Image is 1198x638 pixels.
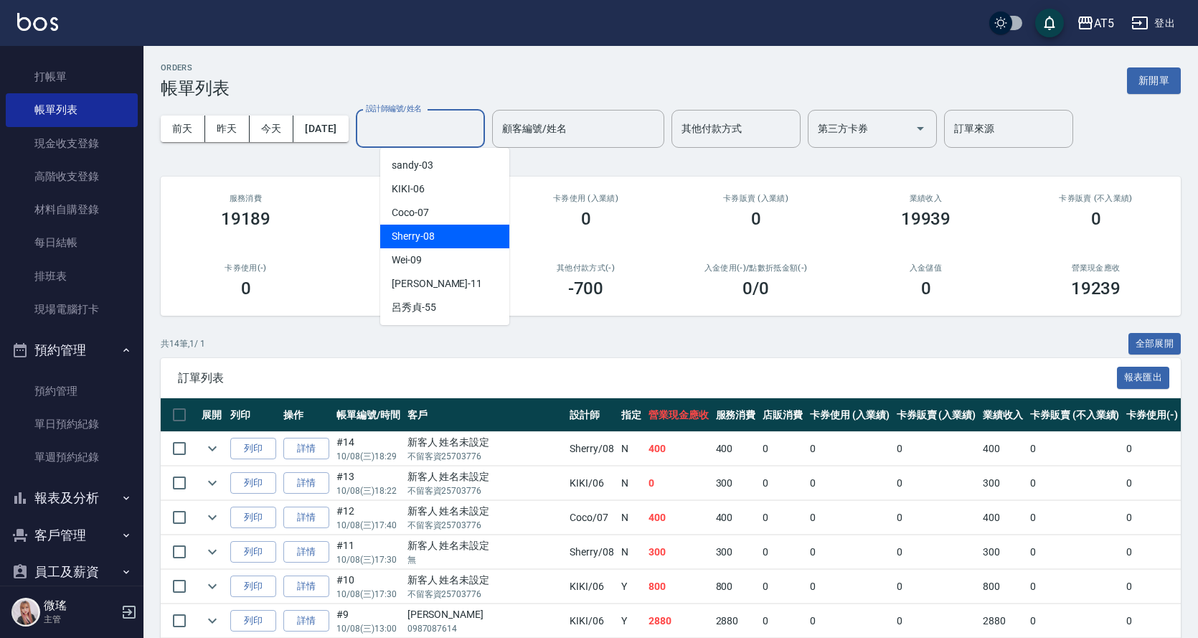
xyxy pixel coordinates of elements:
h3: 19939 [901,209,951,229]
p: 10/08 (三) 18:22 [336,484,400,497]
div: 新客人 姓名未設定 [407,435,563,450]
td: Y [618,604,645,638]
td: 400 [712,501,760,535]
button: 全部展開 [1128,333,1182,355]
button: 列印 [230,438,276,460]
h3: -700 [568,278,604,299]
div: AT5 [1094,14,1114,32]
p: 不留客資25703776 [407,450,563,463]
td: KIKI /06 [566,570,618,604]
h3: 0 /0 [742,278,769,299]
div: 新客人 姓名未設定 [407,538,563,553]
th: 客戶 [404,398,567,432]
p: 不留客資25703776 [407,519,563,532]
th: 展開 [198,398,227,432]
td: 300 [712,535,760,569]
button: 報表匯出 [1117,367,1170,389]
span: sandy -03 [392,158,433,173]
p: 10/08 (三) 17:40 [336,519,400,532]
p: 10/08 (三) 13:00 [336,622,400,635]
td: 0 [759,604,806,638]
th: 營業現金應收 [645,398,712,432]
button: 列印 [230,507,276,529]
a: 單週預約紀錄 [6,441,138,474]
td: 0 [759,535,806,569]
a: 每日結帳 [6,226,138,259]
h2: 店販消費 [348,194,484,203]
button: 新開單 [1127,67,1181,94]
button: 預約管理 [6,332,138,369]
th: 指定 [618,398,645,432]
span: 呂秀貞 -55 [392,300,436,315]
td: 0 [1123,432,1182,466]
p: 不留客資25703776 [407,484,563,497]
td: 0 [645,466,712,500]
h2: 卡券販賣 (入業績) [688,194,824,203]
button: expand row [202,610,223,632]
td: KIKI /06 [566,466,618,500]
h2: ORDERS [161,63,230,72]
td: 0 [1123,501,1182,535]
h3: 19239 [1071,278,1121,299]
button: 前天 [161,116,205,142]
td: 0 [806,432,893,466]
button: expand row [202,541,223,563]
a: 高階收支登錄 [6,160,138,193]
a: 新開單 [1127,73,1181,87]
td: 400 [979,432,1027,466]
td: 800 [712,570,760,604]
th: 卡券使用(-) [1123,398,1182,432]
p: 10/08 (三) 18:29 [336,450,400,463]
label: 設計師編號/姓名 [366,103,422,114]
p: 0987087614 [407,622,563,635]
h3: 0 [921,278,931,299]
a: 詳情 [283,541,329,563]
td: 0 [893,604,980,638]
a: 詳情 [283,472,329,494]
button: Open [909,117,932,140]
td: 300 [712,466,760,500]
h2: 卡券使用 (入業績) [518,194,654,203]
td: #13 [333,466,404,500]
a: 現場電腦打卡 [6,293,138,326]
td: 0 [806,501,893,535]
td: 300 [645,535,712,569]
span: 訂單列表 [178,371,1117,385]
th: 業績收入 [979,398,1027,432]
a: 詳情 [283,438,329,460]
button: expand row [202,576,223,597]
th: 服務消費 [712,398,760,432]
td: KIKI /06 [566,604,618,638]
p: 主管 [44,613,117,626]
span: [PERSON_NAME] -11 [392,276,482,291]
a: 詳情 [283,576,329,598]
a: 現金收支登錄 [6,127,138,160]
td: 0 [759,466,806,500]
button: expand row [202,507,223,528]
a: 報表匯出 [1117,370,1170,384]
td: 0 [1027,535,1123,569]
td: 0 [1027,466,1123,500]
th: 設計師 [566,398,618,432]
span: KIKI -06 [392,182,425,197]
td: 0 [806,535,893,569]
td: 0 [1027,432,1123,466]
button: 報表及分析 [6,479,138,517]
td: 0 [759,570,806,604]
a: 詳情 [283,610,329,632]
td: 0 [1123,570,1182,604]
button: 列印 [230,541,276,563]
td: N [618,432,645,466]
th: 卡券販賣 (入業績) [893,398,980,432]
td: 0 [1027,570,1123,604]
td: 400 [645,501,712,535]
td: Coco /07 [566,501,618,535]
th: 操作 [280,398,333,432]
td: 0 [1123,466,1182,500]
h3: 0 [241,278,251,299]
h2: 其他付款方式(-) [518,263,654,273]
td: 0 [893,432,980,466]
td: N [618,501,645,535]
th: 店販消費 [759,398,806,432]
h2: 業績收入 [858,194,994,203]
